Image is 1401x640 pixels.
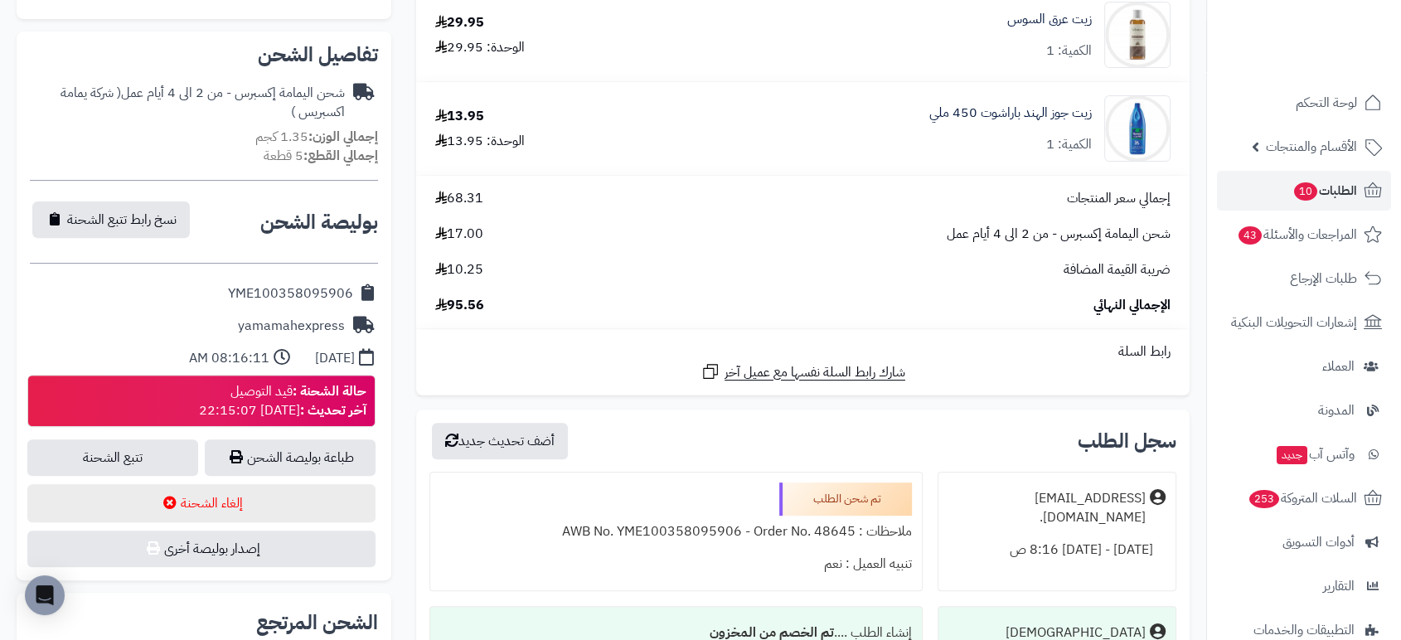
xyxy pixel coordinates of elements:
button: إصدار بوليصة أخرى [27,531,376,567]
button: نسخ رابط تتبع الشحنة [32,201,190,238]
span: التقارير [1323,575,1355,598]
h3: سجل الطلب [1078,431,1176,451]
a: شارك رابط السلة نفسها مع عميل آخر [700,361,905,382]
a: طلبات الإرجاع [1217,259,1391,298]
div: yamamahexpress [238,317,345,336]
div: تم شحن الطلب [779,482,912,516]
a: المدونة [1217,390,1391,430]
span: 43 [1239,226,1263,245]
strong: إجمالي القطع: [303,146,378,166]
a: التقارير [1217,566,1391,606]
a: زيت جوز الهند باراشوت 450 ملي [929,104,1092,123]
span: الأقسام والمنتجات [1266,135,1357,158]
span: الطلبات [1292,179,1357,202]
span: 17.00 [435,225,483,244]
span: طلبات الإرجاع [1290,267,1357,290]
img: 1735847631-Licorice-Oil-100ml%20v2-90x90.jpg [1105,2,1170,68]
img: logo-2.png [1288,39,1385,74]
span: السلات المتروكة [1248,487,1357,510]
a: إشعارات التحويلات البنكية [1217,303,1391,342]
div: ملاحظات : AWB No. YME100358095906 - Order No. 48645 [440,516,912,548]
button: إلغاء الشحنة [27,484,376,522]
a: طباعة بوليصة الشحن [205,439,376,476]
span: أدوات التسويق [1282,531,1355,554]
span: المدونة [1318,399,1355,422]
div: YME100358095906 [228,284,353,303]
span: إجمالي سعر المنتجات [1067,189,1171,208]
button: أضف تحديث جديد [432,423,568,459]
div: قيد التوصيل [DATE] 22:15:07 [199,382,366,420]
span: 10.25 [435,260,483,279]
span: شحن اليمامة إكسبرس - من 2 الى 4 أيام عمل [947,225,1171,244]
h2: بوليصة الشحن [260,212,378,232]
span: وآتس آب [1275,443,1355,466]
a: العملاء [1217,347,1391,386]
a: أدوات التسويق [1217,522,1391,562]
a: لوحة التحكم [1217,83,1391,123]
span: 253 [1249,490,1280,508]
div: الكمية: 1 [1046,41,1092,61]
a: تتبع الشحنة [27,439,198,476]
a: المراجعات والأسئلة43 [1217,215,1391,255]
div: تنبيه العميل : نعم [440,548,912,580]
a: زيت عرق السوس [1007,10,1092,29]
span: ضريبة القيمة المضافة [1064,260,1171,279]
div: [EMAIL_ADDRESS][DOMAIN_NAME]. [948,489,1146,527]
a: السلات المتروكة253 [1217,478,1391,518]
div: 13.95 [435,107,484,126]
span: ( شركة يمامة اكسبريس ) [61,83,345,122]
span: جديد [1277,446,1307,464]
a: الطلبات10 [1217,171,1391,211]
div: الوحدة: 13.95 [435,132,525,151]
span: 68.31 [435,189,483,208]
div: رابط السلة [423,342,1183,361]
span: نسخ رابط تتبع الشحنة [67,210,177,230]
small: 1.35 كجم [255,127,378,147]
span: شارك رابط السلة نفسها مع عميل آخر [725,363,905,382]
strong: حالة الشحنة : [293,381,366,401]
img: 1738178764-Parachute%20Coconut%20Oil%20500ml-90x90.jpg [1105,95,1170,162]
small: 5 قطعة [264,146,378,166]
span: المراجعات والأسئلة [1237,223,1357,246]
span: العملاء [1322,355,1355,378]
span: الإجمالي النهائي [1093,296,1171,315]
div: 29.95 [435,13,484,32]
strong: آخر تحديث : [300,400,366,420]
strong: إجمالي الوزن: [308,127,378,147]
div: الكمية: 1 [1046,135,1092,154]
h2: الشحن المرتجع [256,613,378,633]
div: Open Intercom Messenger [25,575,65,615]
h2: تفاصيل الشحن [30,45,378,65]
a: وآتس آبجديد [1217,434,1391,474]
span: لوحة التحكم [1296,91,1357,114]
div: [DATE] [315,349,355,368]
div: 08:16:11 AM [189,349,269,368]
div: شحن اليمامة إكسبرس - من 2 الى 4 أيام عمل [30,84,345,122]
span: إشعارات التحويلات البنكية [1231,311,1357,334]
div: [DATE] - [DATE] 8:16 ص [948,534,1166,566]
div: الوحدة: 29.95 [435,38,525,57]
span: 95.56 [435,296,484,315]
span: 10 [1294,182,1318,201]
